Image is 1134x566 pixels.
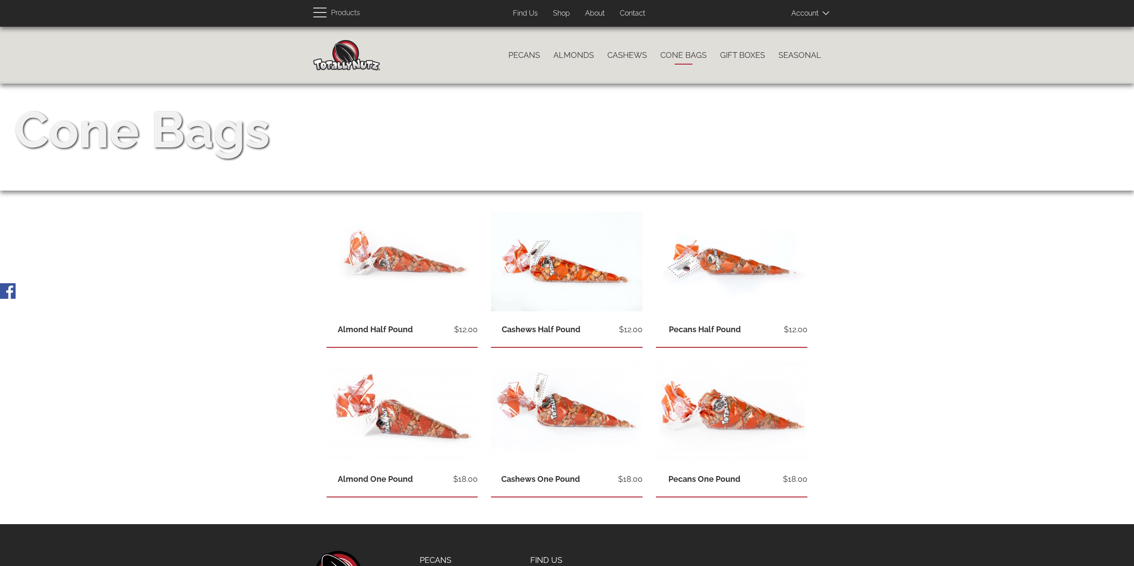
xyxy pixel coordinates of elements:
a: Find Us [506,5,544,22]
div: Cone Bags [14,94,270,166]
a: Contact [613,5,652,22]
img: half pound of cinnamon roasted pecans [656,212,807,313]
img: Home [313,40,380,70]
img: 1 pound of freshly roasted cinnamon glazed cashews in a totally nutz poly bag [491,361,643,461]
span: Products [331,7,360,20]
a: Gift Boxes [713,46,772,65]
a: Pecans [502,46,547,65]
a: Almonds [547,46,601,65]
img: one pound of cinnamon-sugar glazed almonds inside a red and clear Totally Nutz poly bag [327,361,478,461]
img: half pound of cinnamon-sugar glazed almonds inside a red and clear Totally Nutz poly bag [327,212,478,311]
a: Seasonal [772,46,828,65]
a: Cashews One Pound [501,474,580,484]
a: Cashews [601,46,654,65]
a: Cone Bags [654,46,713,65]
a: About [578,5,611,22]
a: Almond Half Pound [338,325,413,334]
a: Shop [546,5,577,22]
img: 1 pound of freshly roasted cinnamon glazed pecans in a totally nutz poly bag [656,361,807,462]
a: Pecans One Pound [668,474,741,484]
a: Almond One Pound [338,474,413,484]
img: half pound of cinnamon roasted cashews [491,212,643,313]
a: Pecans Half Pound [669,325,741,334]
a: Cashews Half Pound [502,325,581,334]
